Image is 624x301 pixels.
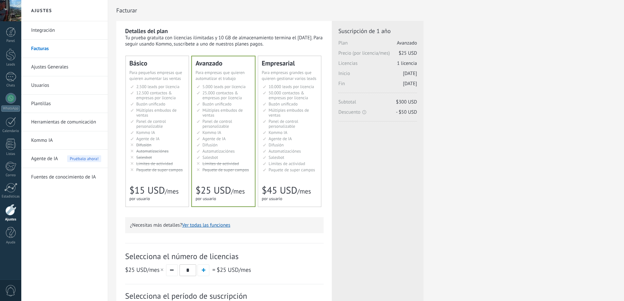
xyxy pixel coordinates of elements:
span: Avanzado [397,40,417,46]
span: Licencias [338,60,417,70]
span: 10.000 leads por licencia [269,84,314,89]
span: Paquete de super campos [202,167,249,173]
span: Paquete de super campos [136,167,183,173]
span: 25.000 contactos & empresas por licencia [202,90,242,101]
span: Agente de IA [31,150,58,168]
span: Difusión [269,142,284,148]
span: Múltiples embudos de ventas [136,107,177,118]
span: /mes [231,187,245,196]
a: Plantillas [31,95,101,113]
span: Buzón unificado [136,101,165,107]
div: Chats [1,84,20,88]
span: Fin [338,81,417,91]
span: Múltiples embudos de ventas [202,107,243,118]
div: Empresarial [262,60,317,66]
a: Usuarios [31,76,101,95]
span: Inicio [338,70,417,81]
span: Para empresas que quieren automatizar el trabajo [196,70,245,81]
span: Suscripción de 1 año [338,27,417,35]
span: por usuario [262,196,282,201]
span: Para pequeñas empresas que quieren aumentar las ventas [129,70,182,81]
span: /mes [217,266,251,273]
span: Difusión [136,142,151,148]
div: Correo [1,173,20,178]
span: 1 licencia [397,60,417,66]
span: [DATE] [403,81,417,87]
span: Agente de IA [136,136,160,141]
li: Ajustes Generales [21,58,108,76]
div: Básico [129,60,185,66]
a: Fuentes de conocimiento de IA [31,168,101,186]
span: Automatizaciónes [269,148,301,154]
li: Facturas [21,40,108,58]
div: Ayuda [1,240,20,245]
span: Precio (por licencia/mes) [338,50,417,60]
li: Usuarios [21,76,108,95]
span: $45 USD [262,184,297,197]
span: /mes [125,266,164,273]
a: Integración [31,21,101,40]
span: Plan [338,40,417,50]
div: WhatsApp [1,105,20,112]
li: Herramientas de comunicación [21,113,108,131]
span: Múltiples embudos de ventas [269,107,309,118]
span: Panel de control personalizable [136,119,166,129]
span: $25 USD [217,266,238,273]
a: Kommo IA [31,131,101,150]
span: Límites de actividad [136,161,173,166]
span: Agente de IA [202,136,226,141]
span: 50.000 contactos & empresas por licencia [269,90,308,101]
span: [DATE] [403,70,417,77]
p: ¿Necesitas más detalles? [130,222,319,228]
span: /mes [165,187,179,196]
div: Ajustes [1,217,20,222]
span: $25 USD [399,50,417,56]
span: Salesbot [136,155,152,160]
span: Descuento [338,109,417,115]
span: $300 USD [396,99,417,105]
div: Listas [1,152,20,156]
span: $25 USD [196,184,231,197]
li: Plantillas [21,95,108,113]
span: Selecciona el número de licencias [125,251,324,261]
span: $25 USD [125,266,147,273]
span: Subtotal [338,99,417,109]
span: /mes [297,187,311,196]
span: Panel de control personalizable [202,119,232,129]
span: Automatizaciónes [136,148,169,154]
a: Herramientas de comunicación [31,113,101,131]
span: 12.500 contactos & empresas por licencia [136,90,176,101]
button: Ver todas las funciones [182,222,230,228]
a: Facturas [31,40,101,58]
span: Kommo IA [269,130,287,135]
span: Salesbot [202,155,218,160]
span: Difusión [202,142,217,148]
a: Agente de IA Pruébalo ahora! [31,150,101,168]
div: Leads [1,63,20,67]
span: Agente de IA [269,136,292,141]
span: = [212,266,215,273]
span: Kommo IA [136,130,155,135]
span: $15 USD [129,184,165,197]
li: Integración [21,21,108,40]
span: 5.000 leads por licencia [202,84,246,89]
div: Avanzado [196,60,251,66]
li: Fuentes de conocimiento de IA [21,168,108,186]
div: Panel [1,39,20,43]
span: Salesbot [269,155,284,160]
span: Automatizaciónes [202,148,235,154]
span: Facturar [116,7,137,14]
span: Selecciona el período de suscripción [125,291,324,301]
span: Kommo IA [202,130,221,135]
span: Buzón unificado [269,101,298,107]
div: Estadísticas [1,195,20,199]
div: Tu prueba gratuita con licencias ilimitadas y 10 GB de almacenamiento termina el [DATE]. Para seg... [125,35,324,47]
span: por usuario [129,196,150,201]
li: Kommo IA [21,131,108,150]
span: Paquete de super campos [269,167,315,173]
div: Calendario [1,129,20,133]
span: 2.500 leads por licencia [136,84,180,89]
span: Buzón unificado [202,101,232,107]
span: Pruébalo ahora! [67,155,101,162]
b: Detalles del plan [125,27,168,35]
